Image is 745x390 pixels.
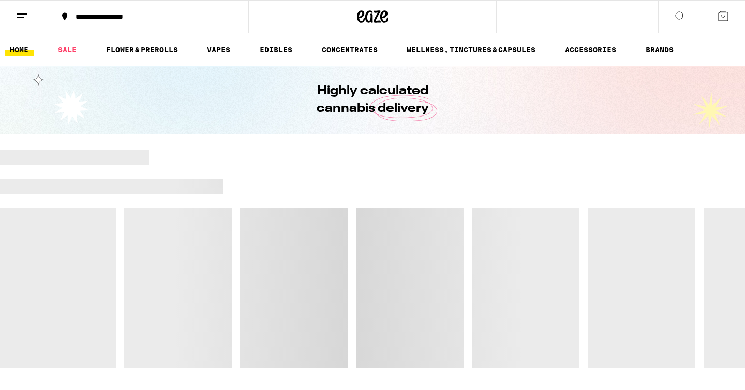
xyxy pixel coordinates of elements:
[287,82,458,118] h1: Highly calculated cannabis delivery
[560,44,621,56] a: ACCESSORIES
[101,44,183,56] a: FLOWER & PREROLLS
[255,44,297,56] a: EDIBLES
[640,44,679,56] a: BRANDS
[5,44,34,56] a: HOME
[202,44,235,56] a: VAPES
[53,44,82,56] a: SALE
[317,44,383,56] a: CONCENTRATES
[401,44,541,56] a: WELLNESS, TINCTURES & CAPSULES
